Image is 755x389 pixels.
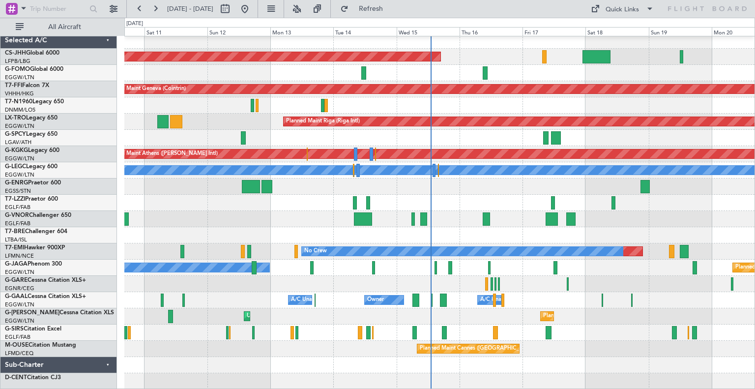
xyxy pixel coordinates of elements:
span: G-KGKG [5,148,28,153]
a: G-JAGAPhenom 300 [5,261,62,267]
span: T7-EMI [5,245,24,251]
a: EGGW/LTN [5,122,34,130]
span: T7-N1960 [5,99,32,105]
span: T7-LZZI [5,196,25,202]
a: LFPB/LBG [5,58,30,65]
span: G-[PERSON_NAME] [5,310,59,316]
div: Planned Maint Cannes ([GEOGRAPHIC_DATA]) [420,341,536,356]
div: Fri 17 [523,27,585,36]
a: G-KGKGLegacy 600 [5,148,59,153]
div: Tue 14 [333,27,396,36]
a: VHHH/HKG [5,90,34,97]
a: G-SIRSCitation Excel [5,326,61,332]
a: G-VNORChallenger 650 [5,212,71,218]
span: G-SIRS [5,326,24,332]
span: G-SPCY [5,131,26,137]
a: DNMM/LOS [5,106,35,114]
a: CS-JHHGlobal 6000 [5,50,59,56]
div: Thu 16 [460,27,523,36]
span: G-ENRG [5,180,28,186]
a: D-CENTCitation CJ3 [5,375,61,381]
a: G-LEGCLegacy 600 [5,164,58,170]
a: EGLF/FAB [5,204,30,211]
div: Planned Maint Geneva (Cointrin) [105,82,186,96]
span: G-GAAL [5,294,28,299]
a: M-OUSECitation Mustang [5,342,76,348]
div: Quick Links [606,5,639,15]
div: Wed 15 [397,27,460,36]
div: Owner [367,293,384,307]
a: G-[PERSON_NAME]Cessna Citation XLS [5,310,114,316]
a: LFMD/CEQ [5,350,33,357]
div: A/C Unavailable [480,293,521,307]
span: LX-TRO [5,115,26,121]
div: Planned Maint [GEOGRAPHIC_DATA] ([GEOGRAPHIC_DATA]) [543,309,698,324]
a: LFMN/NCE [5,252,34,260]
span: All Aircraft [26,24,104,30]
input: Trip Number [30,1,87,16]
div: [DATE] [126,20,143,28]
a: EGGW/LTN [5,171,34,179]
div: Unplanned Maint [GEOGRAPHIC_DATA] ([GEOGRAPHIC_DATA]) [247,309,408,324]
button: Quick Links [586,1,659,17]
button: All Aircraft [11,19,107,35]
span: G-LEGC [5,164,26,170]
a: EGSS/STN [5,187,31,195]
span: T7-BRE [5,229,25,235]
div: Sat 11 [145,27,207,36]
a: EGLF/FAB [5,333,30,341]
button: Refresh [336,1,395,17]
span: G-VNOR [5,212,29,218]
a: EGGW/LTN [5,317,34,325]
div: Sun 19 [649,27,712,36]
a: EGGW/LTN [5,269,34,276]
a: EGGW/LTN [5,74,34,81]
a: G-SPCYLegacy 650 [5,131,58,137]
span: T7-FFI [5,83,22,89]
a: LX-TROLegacy 650 [5,115,58,121]
a: LTBA/ISL [5,236,27,243]
span: Refresh [350,5,392,12]
div: Sat 18 [585,27,648,36]
span: CS-JHH [5,50,26,56]
a: T7-LZZIPraetor 600 [5,196,58,202]
a: EGNR/CEG [5,285,34,292]
span: D-CENT [5,375,27,381]
div: Planned Maint Athens ([PERSON_NAME] Intl) [105,147,218,161]
div: A/C Unavailable [291,293,332,307]
a: EGLF/FAB [5,220,30,227]
span: G-JAGA [5,261,28,267]
a: T7-N1960Legacy 650 [5,99,64,105]
a: T7-EMIHawker 900XP [5,245,65,251]
a: T7-BREChallenger 604 [5,229,67,235]
a: G-ENRGPraetor 600 [5,180,61,186]
div: Mon 13 [270,27,333,36]
a: G-FOMOGlobal 6000 [5,66,63,72]
div: No Crew [304,244,327,259]
span: [DATE] - [DATE] [167,4,213,13]
div: Planned Maint Riga (Riga Intl) [286,114,360,129]
a: EGGW/LTN [5,155,34,162]
a: G-GARECessna Citation XLS+ [5,277,86,283]
span: G-FOMO [5,66,30,72]
a: LGAV/ATH [5,139,31,146]
div: Sun 12 [207,27,270,36]
a: G-GAALCessna Citation XLS+ [5,294,86,299]
a: T7-FFIFalcon 7X [5,83,49,89]
a: EGGW/LTN [5,301,34,308]
span: M-OUSE [5,342,29,348]
span: G-GARE [5,277,28,283]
